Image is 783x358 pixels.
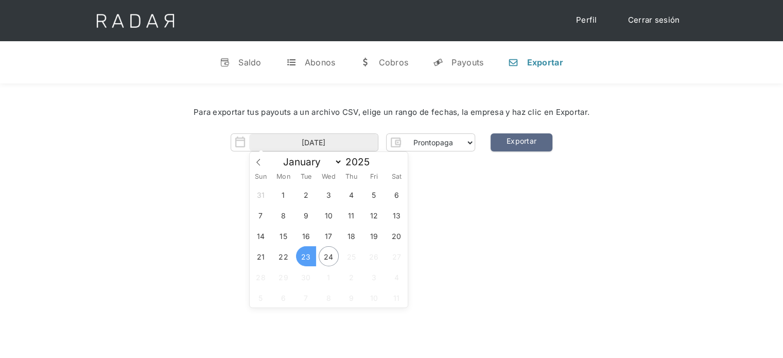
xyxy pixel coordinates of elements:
span: September 27, 2025 [387,246,407,266]
span: Sat [385,174,408,180]
span: Thu [340,174,362,180]
span: October 4, 2025 [387,267,407,287]
span: September 17, 2025 [319,226,339,246]
span: September 11, 2025 [341,205,361,225]
span: Wed [317,174,340,180]
span: September 12, 2025 [364,205,384,225]
span: September 26, 2025 [364,246,384,266]
span: Fri [362,174,385,180]
span: October 7, 2025 [296,287,316,308]
a: Perfil [566,10,607,30]
div: y [433,57,443,67]
div: w [360,57,370,67]
span: October 3, 2025 [364,267,384,287]
span: September 22, 2025 [273,246,293,266]
a: Exportar [491,133,552,151]
span: September 16, 2025 [296,226,316,246]
span: September 10, 2025 [319,205,339,225]
span: September 29, 2025 [273,267,293,287]
span: September 18, 2025 [341,226,361,246]
span: September 3, 2025 [319,184,339,204]
span: September 7, 2025 [251,205,271,225]
span: September 1, 2025 [273,184,293,204]
span: Mon [272,174,294,180]
span: September 5, 2025 [364,184,384,204]
div: Abonos [305,57,336,67]
span: September 8, 2025 [273,205,293,225]
span: October 5, 2025 [251,287,271,308]
span: Sun [250,174,272,180]
span: October 2, 2025 [341,267,361,287]
span: September 6, 2025 [387,184,407,204]
div: Para exportar tus payouts a un archivo CSV, elige un rango de fechas, la empresa y haz clic en Ex... [31,107,752,118]
span: September 9, 2025 [296,205,316,225]
div: Saldo [238,57,262,67]
div: v [220,57,230,67]
span: September 19, 2025 [364,226,384,246]
span: September 21, 2025 [251,246,271,266]
span: September 2, 2025 [296,184,316,204]
div: Payouts [451,57,483,67]
span: September 4, 2025 [341,184,361,204]
span: September 23, 2025 [296,246,316,266]
span: September 30, 2025 [296,267,316,287]
div: Exportar [527,57,563,67]
span: October 6, 2025 [273,287,293,308]
form: Form [231,133,475,151]
div: t [286,57,297,67]
select: Month [278,156,342,168]
span: September 13, 2025 [387,205,407,225]
span: September 15, 2025 [273,226,293,246]
span: Tue [294,174,317,180]
span: October 10, 2025 [364,287,384,308]
span: October 8, 2025 [319,287,339,308]
span: October 11, 2025 [387,287,407,308]
span: September 25, 2025 [341,246,361,266]
span: September 20, 2025 [387,226,407,246]
span: October 1, 2025 [319,267,339,287]
span: September 14, 2025 [251,226,271,246]
span: October 9, 2025 [341,287,361,308]
a: Cerrar sesión [618,10,690,30]
input: Year [342,156,379,168]
div: Cobros [378,57,408,67]
span: September 24, 2025 [319,246,339,266]
span: August 31, 2025 [251,184,271,204]
div: n [508,57,518,67]
span: September 28, 2025 [251,267,271,287]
